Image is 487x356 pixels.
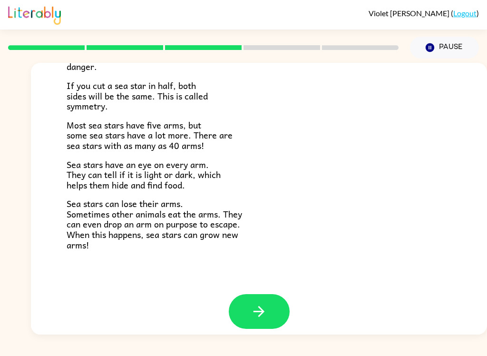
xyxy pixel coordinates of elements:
[410,37,479,59] button: Pause
[67,118,233,152] span: Most sea stars have five arms, but some sea stars have a lot more. There are sea stars with as ma...
[67,197,242,251] span: Sea stars can lose their arms. Sometimes other animals eat the arms. They can even drop an arm on...
[453,9,477,18] a: Logout
[369,9,451,18] span: Violet [PERSON_NAME]
[67,158,221,192] span: Sea stars have an eye on every arm. They can tell if it is light or dark, which helps them hide a...
[67,79,208,113] span: If you cut a sea star in half, both sides will be the same. This is called symmetry.
[369,9,479,18] div: ( )
[8,4,61,25] img: Literably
